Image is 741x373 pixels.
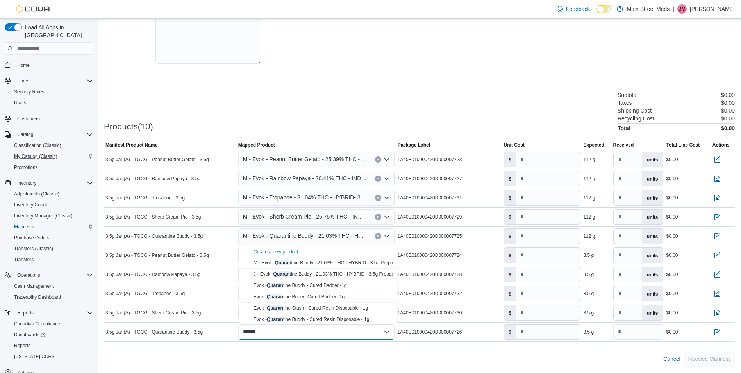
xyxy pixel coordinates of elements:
[254,283,347,288] span: Evok - tine Buddy - Cured Badder -1g
[11,189,62,199] a: Adjustments (Classic)
[2,59,96,71] button: Home
[2,113,96,124] button: Customers
[11,352,93,361] span: Washington CCRS
[384,176,390,182] button: Open list of options
[398,271,462,278] span: 1A40E010000420D000007728
[627,4,670,14] p: Main Street Meds
[243,154,367,164] span: M - Evok - Peanut Butter Gelato - 25.39% THC - INDICA - 3.5g Prepackaged
[17,78,29,84] span: Users
[11,330,48,339] a: Dashboards
[8,351,96,362] button: [US_STATE] CCRS
[14,89,44,95] span: Security Roles
[583,195,595,201] div: 112 g
[239,303,397,314] button: Evok - Quarantine Stash - Cured Resin Disposable - 1g
[583,142,604,148] span: Expected
[11,319,93,328] span: Canadian Compliance
[254,249,298,255] div: Create a new product
[504,142,525,148] span: Unit Cost
[618,100,632,106] h6: Taxes
[583,291,594,297] div: 3.5 g
[11,255,37,264] a: Transfers
[398,291,462,297] span: 1A40E010000420D000007732
[254,271,407,277] span: J - Evok - tine Buddy - 21.03% THC - HYBRID - 3.5g Prepackaged
[11,255,93,264] span: Transfers
[11,244,93,253] span: Transfers (Classic)
[14,130,93,139] span: Catalog
[398,329,462,335] span: 1A40E010000420D000007726
[254,317,369,322] span: Evok - tine Buddy - Cured Resin Disposable - 1g
[666,214,678,220] div: $0.00
[11,222,93,231] span: Manifests
[105,252,209,258] span: 3.5g Jar (A) - TGCG - Peanut Butter Gelato - 3.5g
[105,142,157,148] span: Manifest Product Name
[8,329,96,340] a: Dashboards
[688,355,730,363] span: Receive Manifest
[398,252,462,258] span: 1A40E010000420D000007724
[666,176,678,182] div: $0.00
[504,267,516,282] label: $
[243,231,367,240] span: M - Evok - Quarantine Buddy - 21.03% THC - HYBRID - 3.5g Prepackaged
[14,353,55,360] span: [US_STATE] CCRS
[642,152,663,167] label: units
[384,329,390,335] button: Close list of options
[105,214,201,220] span: 3.5g Jar (A) - TGCG - Sherb Cream Pie - 3.5g
[14,114,93,124] span: Customers
[14,321,60,327] span: Canadian Compliance
[243,174,367,183] span: M - Evok - Rainbow Papaya - 26.41% THC - INDICA - 3.5g Prepackaged
[398,214,462,220] span: 1A40E010000420D000007729
[11,98,93,108] span: Users
[504,210,516,224] label: $
[721,92,735,98] p: $0.00
[642,248,663,263] label: units
[14,283,54,289] span: Cash Management
[504,286,516,301] label: $
[243,212,367,221] span: M - Evok - Sherb Cream Pie - 26.75% THC - INDICA - 3.5g Prepackaged
[583,176,595,182] div: 112 g
[11,341,93,350] span: Reports
[666,252,678,258] div: $0.00
[8,318,96,329] button: Canadian Compliance
[11,141,93,150] span: Classification (Classic)
[11,152,61,161] a: My Catalog (Classic)
[375,195,381,201] button: Clear input
[666,291,678,297] div: $0.00
[11,200,50,210] a: Inventory Count
[11,222,37,231] a: Manifests
[254,294,345,299] span: Evok - tine Buger- Cured Badder -1g
[267,283,283,288] mark: Quaran
[11,292,64,302] a: Traceabilty Dashboard
[375,156,381,163] button: Clear input
[105,176,200,182] span: 3.5g Jar (A) - TGCG - Rainbow Papaya - 3.5g
[14,224,34,230] span: Manifests
[238,142,275,148] span: Mapped Product
[14,332,45,338] span: Dashboards
[677,4,687,14] div: Blake Martin
[398,310,462,316] span: 1A40E010000420D000007730
[11,211,93,221] span: Inventory Manager (Classic)
[11,352,58,361] a: [US_STATE] CCRS
[8,243,96,254] button: Transfers (Classic)
[504,305,516,320] label: $
[384,195,390,201] button: Open list of options
[673,4,674,14] p: |
[666,310,678,316] div: $0.00
[642,286,663,301] label: units
[11,319,63,328] a: Canadian Compliance
[275,260,291,265] mark: Quaran
[17,62,30,68] span: Home
[663,355,680,363] span: Cancel
[504,325,516,339] label: $
[618,115,654,122] h6: Recycling Cost
[384,214,390,220] button: Open list of options
[375,214,381,220] button: Clear input
[239,280,397,291] button: Evok - Quarantine Buddy - Cured Badder -1g
[105,310,201,316] span: 3.5g Jar (A) - TGCG - Sherb Cream Pie - 3.5g
[642,305,663,320] label: units
[398,195,462,201] span: 1A40E010000420D000007731
[583,233,595,239] div: 112 g
[17,131,33,138] span: Catalog
[666,156,678,163] div: $0.00
[254,260,408,265] span: M - Evok - tine Buddy - 21.03% THC - HYBRID - 3.5g Prepackaged
[104,122,153,131] h3: Products(10)
[14,153,57,160] span: My Catalog (Classic)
